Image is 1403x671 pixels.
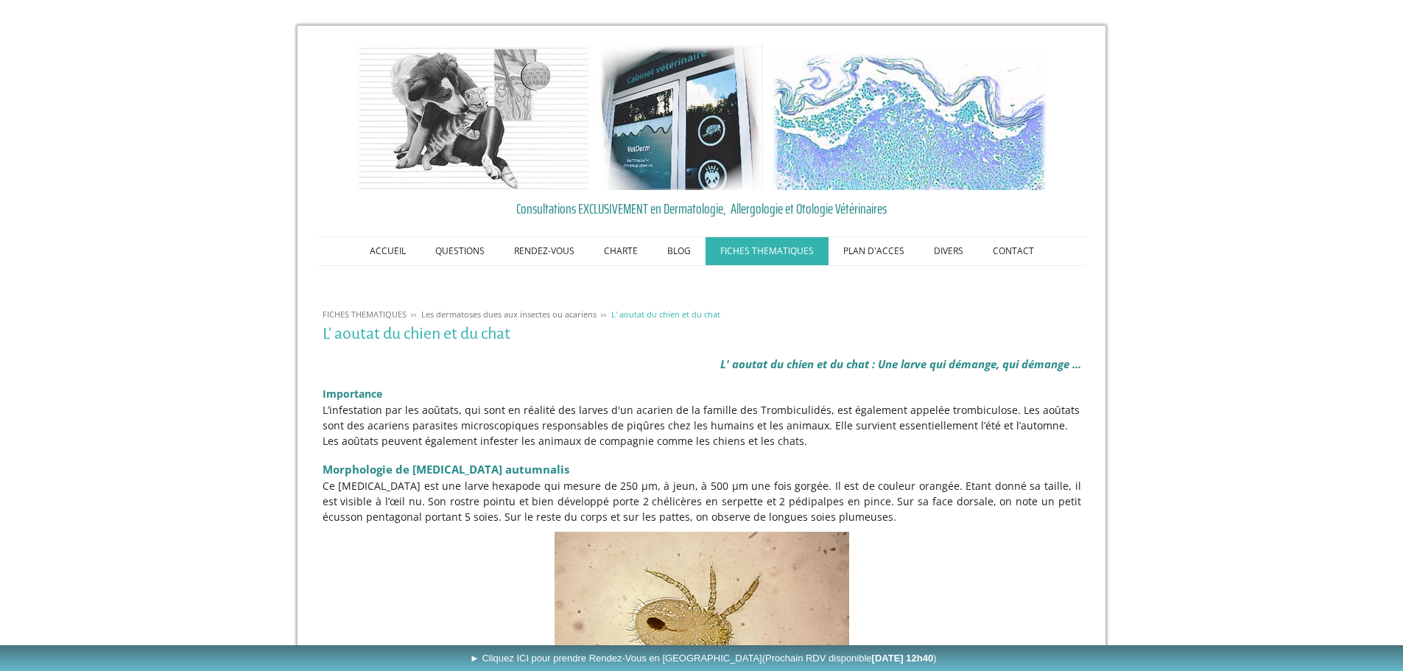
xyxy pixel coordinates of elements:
h1: L' aoutat du chien et du chat [323,325,1081,343]
p: L’infestation par les aoûtats, qui sont en réalité des larves d'un acarien de la famille des Trom... [323,402,1081,449]
a: DIVERS [919,237,978,265]
span: (Prochain RDV disponible ) [762,653,937,664]
a: RENDEZ-VOUS [499,237,589,265]
a: QUESTIONS [421,237,499,265]
a: ACCUEIL [355,237,421,265]
span: Ce [MEDICAL_DATA] est une larve hexapode qui mesure de 250 µm, à jeun, à 500 µm une fois gorgée. ... [323,479,1081,524]
a: CONTACT [978,237,1049,265]
span: L' aoutat du chien et du chat [611,309,720,320]
span: Importance [323,387,382,401]
span: de [MEDICAL_DATA] autumnalis [395,462,569,477]
a: FICHES THEMATIQUES [319,309,410,320]
a: PLAN D'ACCES [829,237,919,265]
span: ► Cliquez ICI pour prendre Rendez-Vous en [GEOGRAPHIC_DATA] [470,653,937,664]
em: L' aoutat du chien et du chat : Une larve qui démange, qui démange ... [720,356,1081,371]
span: FICHES THEMATIQUES [323,309,407,320]
a: FICHES THEMATIQUES [706,237,829,265]
a: Consultations EXCLUSIVEMENT en Dermatologie, Allergologie et Otologie Vétérinaires [323,197,1081,219]
b: [DATE] 12h40 [872,653,934,664]
a: Les dermatoses dues aux insectes ou acariens [418,309,600,320]
span: Les dermatoses dues aux insectes ou acariens [421,309,597,320]
a: BLOG [653,237,706,265]
span: Morphologie [323,462,393,477]
a: CHARTE [589,237,653,265]
a: L' aoutat du chien et du chat [608,309,724,320]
